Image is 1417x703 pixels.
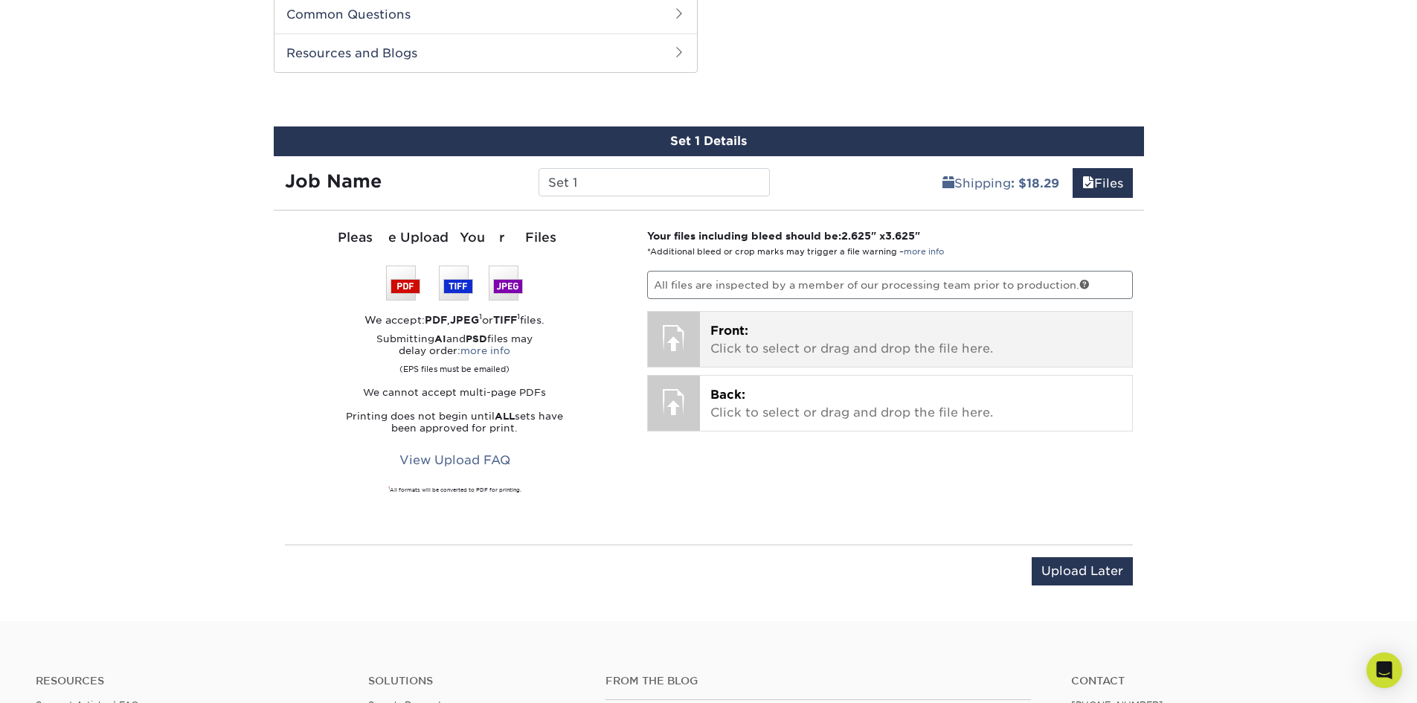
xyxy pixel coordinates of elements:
p: Printing does not begin until sets have been approved for print. [285,411,626,434]
strong: Your files including bleed should be: " x " [647,230,920,242]
span: 2.625 [841,230,871,242]
h4: Solutions [368,675,583,687]
p: We cannot accept multi-page PDFs [285,387,626,399]
strong: PDF [425,314,447,326]
p: Click to select or drag and drop the file here. [710,386,1122,422]
a: View Upload FAQ [390,446,520,475]
strong: ALL [495,411,515,422]
span: 3.625 [885,230,915,242]
span: Front: [710,324,748,338]
p: All files are inspected by a member of our processing team prior to production. [647,271,1133,299]
sup: 1 [388,486,390,490]
a: Contact [1071,675,1381,687]
strong: PSD [466,333,487,344]
input: Enter a job name [539,168,770,196]
p: Submitting and files may delay order: [285,333,626,375]
div: All formats will be converted to PDF for printing. [285,487,626,494]
div: Set 1 Details [274,126,1144,156]
sup: 1 [517,312,520,321]
strong: TIFF [493,314,517,326]
span: files [1082,176,1094,190]
h2: Resources and Blogs [274,33,697,72]
sup: 1 [479,312,482,321]
span: Back: [710,388,745,402]
h4: Resources [36,675,346,687]
strong: JPEG [450,314,479,326]
p: Click to select or drag and drop the file here. [710,322,1122,358]
a: Files [1073,168,1133,198]
small: *Additional bleed or crop marks may trigger a file warning – [647,247,944,257]
b: : $18.29 [1011,176,1059,190]
small: (EPS files must be emailed) [399,357,510,375]
div: Please Upload Your Files [285,228,626,248]
a: more info [904,247,944,257]
strong: AI [434,333,446,344]
div: We accept: , or files. [285,312,626,327]
span: shipping [942,176,954,190]
a: Shipping: $18.29 [933,168,1069,198]
input: Upload Later [1032,557,1133,585]
h4: From the Blog [605,675,1031,687]
strong: Job Name [285,170,382,192]
img: We accept: PSD, TIFF, or JPEG (JPG) [386,266,523,301]
a: more info [460,345,510,356]
div: Open Intercom Messenger [1366,652,1402,688]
